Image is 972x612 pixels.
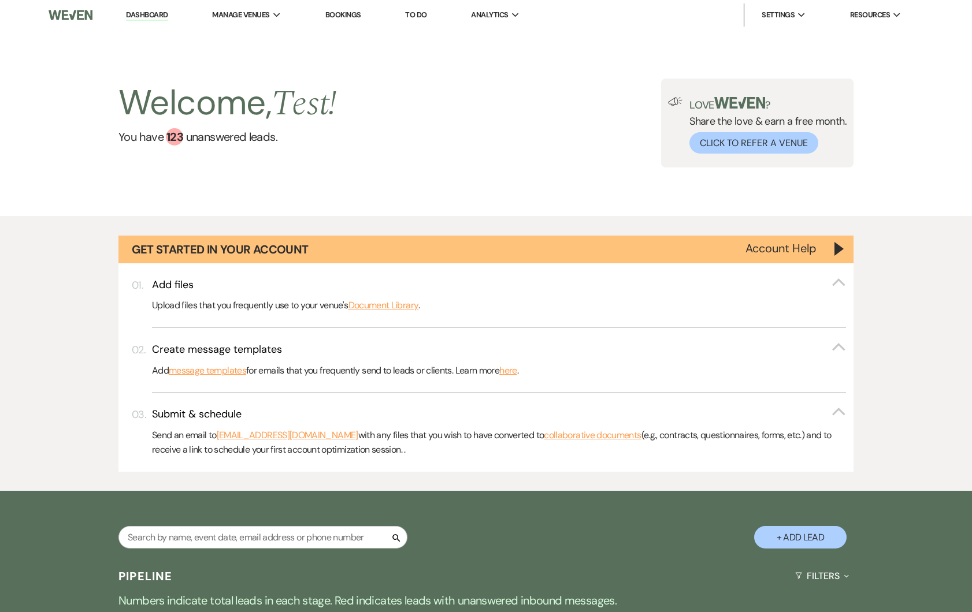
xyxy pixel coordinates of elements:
[152,407,846,421] button: Submit & schedule
[152,407,242,421] h3: Submit & schedule
[152,363,846,378] p: Add for emails that you frequently send to leads or clients. Learn more .
[152,342,282,357] h3: Create message templates
[348,298,419,313] a: Document Library
[471,9,508,21] span: Analytics
[682,97,847,154] div: Share the love & earn a free month.
[152,298,846,313] p: Upload files that you frequently use to your venue's .
[152,278,194,292] h3: Add files
[745,242,817,254] button: Account Help
[689,97,847,110] p: Love ?
[118,128,337,145] a: You have 123 unanswered leads.
[152,428,846,457] p: Send an email to with any files that you wish to have converted to (e.g., contracts, questionnair...
[544,428,641,443] a: collaborative documents
[850,9,890,21] span: Resources
[49,3,92,27] img: Weven Logo
[169,363,246,378] a: message templates
[212,9,269,21] span: Manage Venues
[118,568,173,584] h3: Pipeline
[689,132,818,154] button: Click to Refer a Venue
[118,526,407,548] input: Search by name, event date, email address or phone number
[668,97,682,106] img: loud-speaker-illustration.svg
[714,97,766,109] img: weven-logo-green.svg
[499,363,517,378] a: here
[166,128,183,145] div: 123
[405,10,426,20] a: To Do
[754,526,847,548] button: + Add Lead
[791,561,854,591] button: Filters
[272,77,337,130] span: Test !
[152,278,846,292] button: Add files
[70,591,902,610] p: Numbers indicate total leads in each stage. Red indicates leads with unanswered inbound messages.
[126,10,168,21] a: Dashboard
[132,241,309,258] h1: Get Started in Your Account
[762,9,795,21] span: Settings
[152,342,846,357] button: Create message templates
[217,428,358,443] a: [EMAIL_ADDRESS][DOMAIN_NAME]
[325,10,361,20] a: Bookings
[118,79,337,128] h2: Welcome,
